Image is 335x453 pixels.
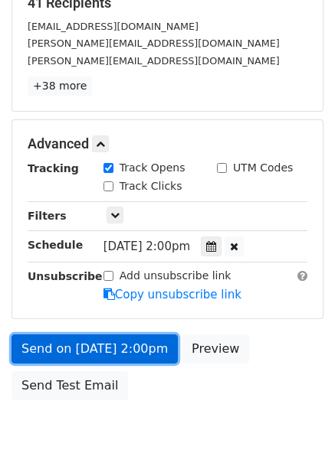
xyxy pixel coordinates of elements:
a: Preview [182,334,249,363]
strong: Schedule [28,239,83,251]
strong: Filters [28,210,67,222]
iframe: Chat Widget [258,380,335,453]
label: Track Clicks [120,178,182,194]
small: [EMAIL_ADDRESS][DOMAIN_NAME] [28,21,199,32]
strong: Tracking [28,162,79,174]
a: Send on [DATE] 2:00pm [11,334,178,363]
a: Send Test Email [11,371,128,400]
strong: Unsubscribe [28,270,103,282]
a: +38 more [28,77,92,96]
label: Add unsubscribe link [120,268,232,284]
small: [PERSON_NAME][EMAIL_ADDRESS][DOMAIN_NAME] [28,55,280,67]
label: UTM Codes [233,160,293,176]
h5: Advanced [28,135,307,152]
label: Track Opens [120,160,186,176]
span: [DATE] 2:00pm [103,240,190,253]
small: [PERSON_NAME][EMAIL_ADDRESS][DOMAIN_NAME] [28,37,280,49]
a: Copy unsubscribe link [103,288,241,301]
